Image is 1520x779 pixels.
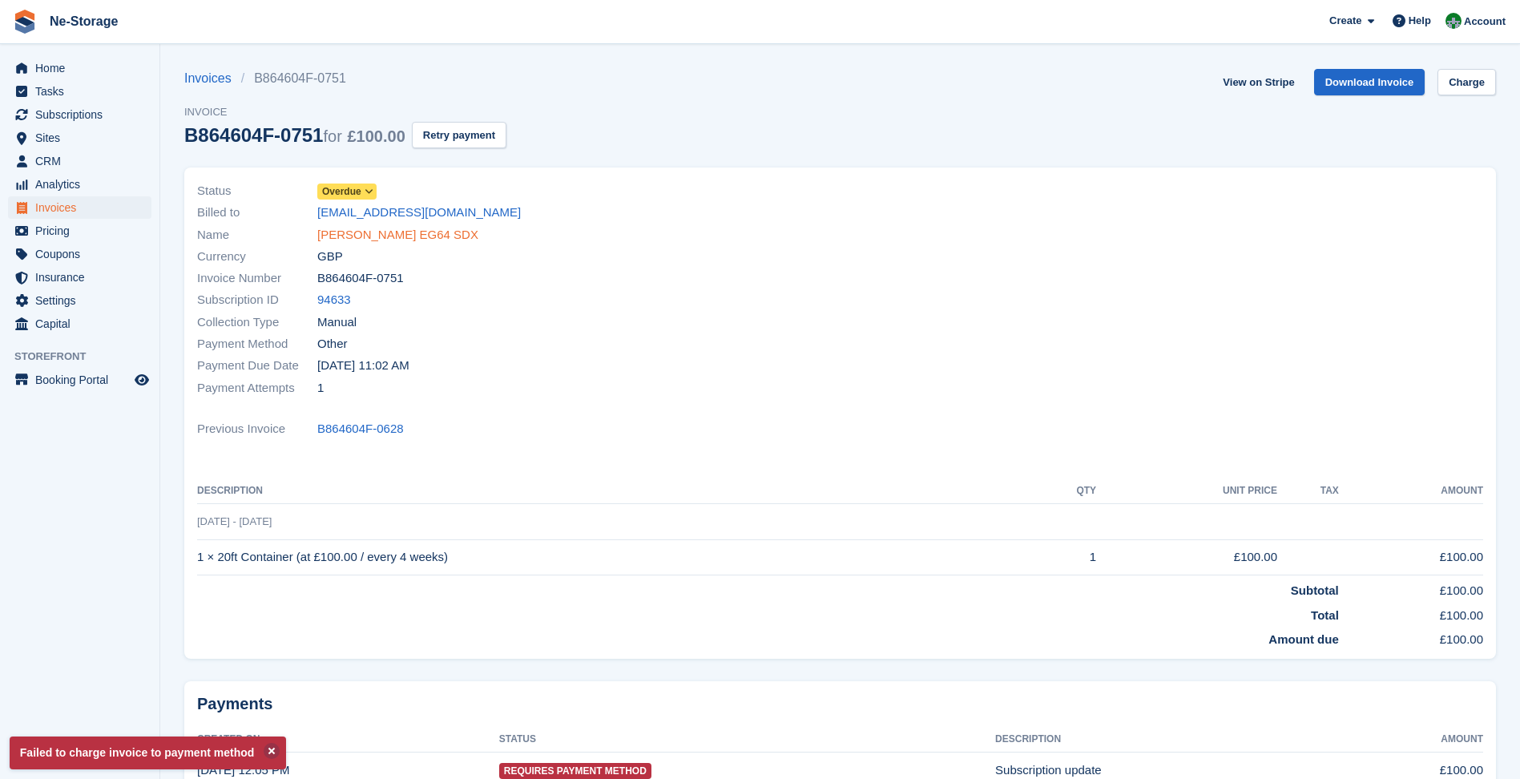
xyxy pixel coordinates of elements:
span: Sites [35,127,131,149]
span: Payment Attempts [197,379,317,398]
span: Invoice [184,104,506,120]
th: Description [197,478,1030,504]
p: Failed to charge invoice to payment method [10,737,286,769]
a: View on Stripe [1216,69,1300,95]
a: menu [8,243,151,265]
th: Status [499,727,995,753]
span: Previous Invoice [197,420,317,438]
span: Overdue [322,184,361,199]
span: Name [197,226,317,244]
div: B864604F-0751 [184,124,405,146]
td: £100.00 [1339,575,1483,600]
th: Description [995,727,1341,753]
a: menu [8,57,151,79]
th: Amount [1341,727,1483,753]
a: Overdue [317,182,377,200]
span: GBP [317,248,343,266]
span: Coupons [35,243,131,265]
a: [EMAIL_ADDRESS][DOMAIN_NAME] [317,204,521,222]
a: B864604F-0628 [317,420,404,438]
td: £100.00 [1339,539,1483,575]
a: Download Invoice [1314,69,1425,95]
a: menu [8,103,151,126]
span: Status [197,182,317,200]
td: £100.00 [1339,600,1483,625]
span: B864604F-0751 [317,269,404,288]
img: stora-icon-8386f47178a22dfd0bd8f6a31ec36ba5ce8667c1dd55bd0f319d3a0aa187defe.svg [13,10,37,34]
span: 1 [317,379,324,398]
a: menu [8,220,151,242]
span: Tasks [35,80,131,103]
a: menu [8,127,151,149]
span: Payment Method [197,335,317,353]
a: menu [8,313,151,335]
strong: Total [1311,608,1339,622]
span: Insurance [35,266,131,289]
span: Billed to [197,204,317,222]
th: Unit Price [1096,478,1277,504]
span: Settings [35,289,131,312]
a: menu [8,173,151,196]
span: Other [317,335,348,353]
a: Charge [1437,69,1496,95]
a: Preview store [132,370,151,389]
th: Created On [197,727,499,753]
a: menu [8,150,151,172]
a: menu [8,266,151,289]
span: Requires Payment Method [499,763,651,779]
a: 94633 [317,291,351,309]
strong: Amount due [1268,632,1339,646]
span: Invoices [35,196,131,219]
a: menu [8,369,151,391]
a: menu [8,80,151,103]
button: Retry payment [412,122,506,148]
span: CRM [35,150,131,172]
a: Invoices [184,69,241,88]
span: Home [35,57,131,79]
span: [DATE] - [DATE] [197,515,272,527]
td: 1 [1030,539,1096,575]
th: Amount [1339,478,1483,504]
span: Payment Due Date [197,357,317,375]
th: QTY [1030,478,1096,504]
span: Analytics [35,173,131,196]
span: £100.00 [347,127,405,145]
span: Collection Type [197,313,317,332]
td: £100.00 [1339,624,1483,649]
nav: breadcrumbs [184,69,506,88]
a: [PERSON_NAME] EG64 SDX [317,226,478,244]
span: Create [1329,13,1361,29]
a: Ne-Storage [43,8,124,34]
span: Capital [35,313,131,335]
a: menu [8,196,151,219]
span: Subscription ID [197,291,317,309]
img: Charlotte Nesbitt [1445,13,1462,29]
th: Tax [1277,478,1339,504]
span: Currency [197,248,317,266]
span: Storefront [14,349,159,365]
td: 1 × 20ft Container (at £100.00 / every 4 weeks) [197,539,1030,575]
td: £100.00 [1096,539,1277,575]
time: 2025-10-01 11:05:25 UTC [197,763,290,777]
span: Manual [317,313,357,332]
span: for [323,127,341,145]
span: Account [1464,14,1506,30]
span: Pricing [35,220,131,242]
span: Invoice Number [197,269,317,288]
span: Help [1409,13,1431,29]
span: Booking Portal [35,369,131,391]
h2: Payments [197,694,1483,714]
time: 2025-10-02 10:02:13 UTC [317,357,409,375]
a: menu [8,289,151,312]
span: Subscriptions [35,103,131,126]
strong: Subtotal [1291,583,1339,597]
